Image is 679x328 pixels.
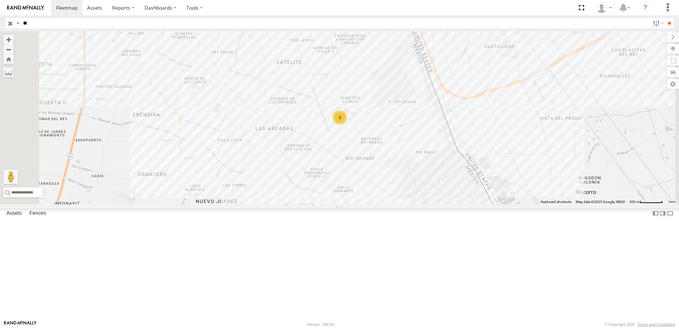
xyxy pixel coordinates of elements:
[668,201,676,203] a: Terms (opens in new tab)
[637,322,675,327] a: Terms and Conditions
[4,44,13,54] button: Zoom out
[3,208,25,218] label: Assets
[629,200,640,204] span: 500 m
[640,2,651,13] i: ?
[627,199,665,204] button: Map Scale: 500 m per 61 pixels
[7,5,44,10] img: rand-logo.svg
[667,79,679,89] label: Map Settings
[333,110,347,125] div: 3
[307,322,334,327] div: Version: 308.01
[4,321,37,328] a: Visit our Website
[652,208,659,219] label: Dock Summary Table to the Left
[15,18,21,28] label: Search Query
[576,200,625,204] span: Map data ©2025 Google, INEGI
[541,199,571,204] button: Keyboard shortcuts
[4,54,13,64] button: Zoom Home
[667,208,674,219] label: Hide Summary Table
[659,208,666,219] label: Dock Summary Table to the Right
[650,18,665,28] label: Search Filter Options
[26,208,50,218] label: Fences
[604,322,675,327] div: © Copyright 2025 -
[4,35,13,44] button: Zoom in
[4,170,18,184] button: Drag Pegman onto the map to open Street View
[594,2,614,13] div: Falcon Lorenzo
[4,67,13,77] label: Measure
